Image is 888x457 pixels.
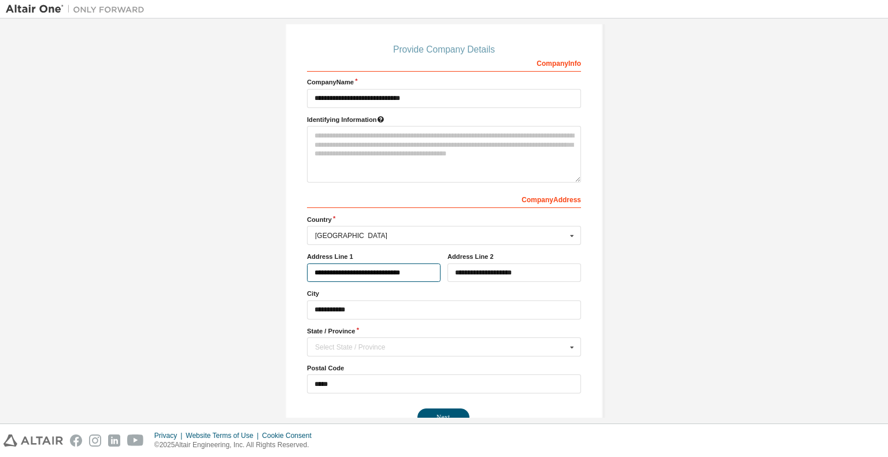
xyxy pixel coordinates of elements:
[154,431,186,440] div: Privacy
[6,3,150,15] img: Altair One
[154,440,319,450] p: © 2025 Altair Engineering, Inc. All Rights Reserved.
[447,252,581,261] label: Address Line 2
[307,363,581,373] label: Postal Code
[307,215,581,224] label: Country
[108,434,120,447] img: linkedin.svg
[70,434,82,447] img: facebook.svg
[262,431,318,440] div: Cookie Consent
[307,77,581,87] label: Company Name
[307,252,441,261] label: Address Line 1
[307,53,581,72] div: Company Info
[307,46,581,53] div: Provide Company Details
[307,115,581,124] label: Please provide any information that will help our support team identify your company. Email and n...
[3,434,63,447] img: altair_logo.svg
[89,434,101,447] img: instagram.svg
[307,289,581,298] label: City
[186,431,262,440] div: Website Terms of Use
[315,232,567,239] div: [GEOGRAPHIC_DATA]
[315,344,567,351] div: Select State / Province
[417,408,469,426] button: Next
[127,434,144,447] img: youtube.svg
[307,326,581,336] label: State / Province
[307,190,581,208] div: Company Address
